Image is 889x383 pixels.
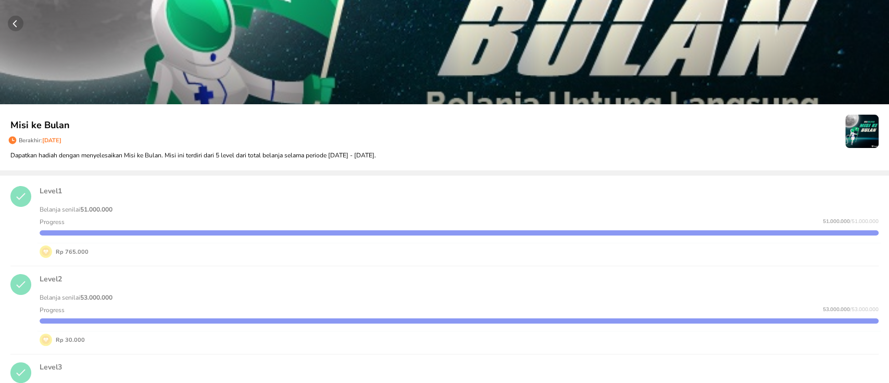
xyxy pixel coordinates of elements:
p: Dapatkan hadiah dengan menyelesaikan Misi ke Bulan. Misi ini terdiri dari 5 level dari total bela... [10,151,879,160]
span: Belanja senilai [40,293,112,302]
span: 53.000.000 [823,306,850,313]
strong: 53.000.000 [80,293,112,302]
p: Level 2 [40,274,879,284]
span: [DATE] [42,137,61,144]
p: Rp 765.000 [52,248,89,256]
span: Belanja senilai [40,205,112,214]
p: Level 3 [40,362,879,372]
p: Level 1 [40,186,879,196]
p: Progress [40,306,65,314]
strong: 51.000.000 [80,205,112,214]
span: 51.000.000 [823,218,850,225]
span: / 51.000.000 [850,218,879,225]
img: mission-icon-20489 [845,115,879,148]
p: Progress [40,218,65,226]
p: Rp 30.000 [52,336,85,344]
span: / 53.000.000 [850,306,879,313]
p: Berakhir: [19,137,61,144]
p: Misi ke Bulan [10,118,845,132]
